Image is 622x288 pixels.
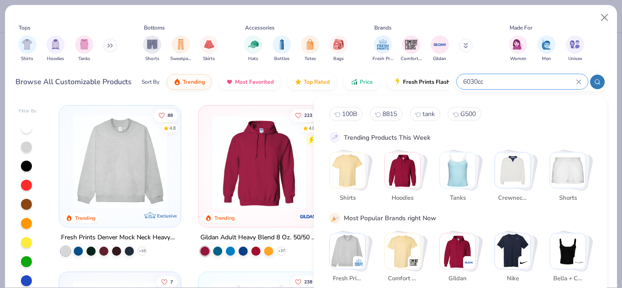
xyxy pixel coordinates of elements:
[464,258,474,267] img: Gildan
[278,248,285,254] span: + 37
[433,56,446,62] span: Gildan
[568,56,582,62] span: Unisex
[169,125,176,131] div: 4.8
[143,35,161,62] div: filter for Shorts
[550,233,586,269] img: Bella + Canvas
[553,274,583,283] span: Bella + Canvas
[46,35,65,62] button: filter button
[145,56,159,62] span: Shorts
[18,35,36,62] button: filter button
[311,115,414,209] img: a164e800-7022-4571-a324-30c76f641635
[330,152,365,188] img: Shirts
[167,74,212,90] button: Trending
[509,35,527,62] button: filter button
[385,233,420,269] img: Comfort Colors
[431,35,449,62] div: filter for Gildan
[304,280,312,284] span: 238
[295,78,302,86] img: TopRated.gif
[370,107,403,121] button: 88151
[443,274,473,283] span: Gildan
[18,35,36,62] div: filter for Shirts
[200,35,218,62] button: filter button
[495,152,530,188] img: Crewnecks
[344,74,380,90] button: Price
[203,56,215,62] span: Skirts
[423,110,435,118] span: tank
[333,194,362,203] span: Shirts
[139,248,146,254] span: + 10
[183,78,205,86] span: Trending
[384,152,426,206] button: Stack Card Button Hoodies
[204,39,214,50] img: Skirts Image
[495,233,536,287] button: Stack Card Button Nike
[75,35,93,62] button: filter button
[372,56,393,62] span: Fresh Prints
[575,258,584,267] img: Bella + Canvas
[498,194,528,203] span: Crewnecks
[79,39,89,50] img: Tanks Image
[304,113,312,117] span: 223
[301,35,319,62] div: filter for Totes
[342,110,357,118] span: 100B
[176,39,186,50] img: Sweatpants Image
[142,78,159,86] div: Sort By
[410,107,440,121] button: tank2
[333,39,343,50] img: Bags Image
[542,56,551,62] span: Men
[170,35,191,62] button: filter button
[330,35,348,62] button: filter button
[443,194,473,203] span: Tanks
[329,107,362,121] button: 100B0
[550,152,586,188] img: Shorts
[495,152,536,206] button: Stack Card Button Crewnecks
[274,56,290,62] span: Bottles
[330,233,365,269] img: Fresh Prints
[68,115,172,209] img: f5d85501-0dbb-4ee4-b115-c08fa3845d83
[235,78,274,86] span: Most Favorited
[154,109,178,121] button: Like
[541,39,551,50] img: Men Image
[208,115,311,209] img: 01756b78-01f6-4cc6-8d8a-3c30c1a0c8ac
[22,39,32,50] img: Shirts Image
[382,110,397,118] span: 8815
[409,258,418,267] img: Comfort Colors
[510,24,532,32] div: Made For
[288,74,336,90] button: Top Rated
[404,38,418,51] img: Comfort Colors Image
[495,233,530,269] img: Nike
[439,152,481,206] button: Stack Card Button Tanks
[360,78,373,86] span: Price
[244,35,262,62] button: filter button
[537,35,556,62] div: filter for Men
[248,56,258,62] span: Hats
[305,56,316,62] span: Totes
[170,35,191,62] div: filter for Sweatpants
[440,233,475,269] img: Gildan
[305,39,315,50] img: Totes Image
[333,274,362,283] span: Fresh Prints
[273,35,291,62] button: filter button
[330,35,348,62] div: filter for Bags
[219,74,280,90] button: Most Favorited
[550,152,591,206] button: Stack Card Button Shorts
[301,35,319,62] button: filter button
[460,110,476,118] span: G500
[290,109,316,121] button: Like
[550,233,591,287] button: Stack Card Button Bella + Canvas
[553,194,583,203] span: Shorts
[47,56,64,62] span: Hoodies
[566,35,584,62] button: filter button
[566,35,584,62] div: filter for Unisex
[75,35,93,62] div: filter for Tanks
[226,78,233,86] img: most_fav.gif
[439,233,481,287] button: Stack Card Button Gildan
[440,152,475,188] img: Tanks
[498,274,528,283] span: Nike
[431,35,449,62] button: filter button
[372,35,393,62] button: filter button
[372,35,393,62] div: filter for Fresh Prints
[170,280,173,284] span: 7
[19,108,37,115] div: Filter By
[403,78,450,86] span: Fresh Prints Flash
[200,35,218,62] div: filter for Skirts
